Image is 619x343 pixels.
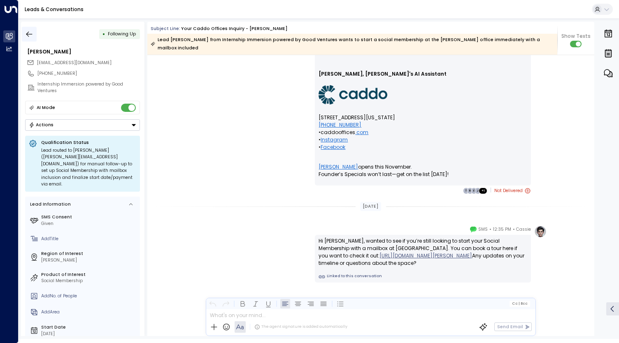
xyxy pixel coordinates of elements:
[41,220,137,227] div: Given
[319,70,447,77] b: [PERSON_NAME], [PERSON_NAME]'s AI Assistant
[319,237,527,267] div: Hi [PERSON_NAME], wanted to see if you’re still looking to start your Social Membership with a ma...
[41,309,137,315] div: AddArea
[221,299,230,308] button: Redo
[37,60,112,66] span: [EMAIL_ADDRESS][DOMAIN_NAME]
[41,331,137,337] div: [DATE]
[41,271,137,278] label: Product of Interest
[37,104,55,112] div: AI Mode
[494,187,531,195] span: Not Delivered
[208,299,218,308] button: Undo
[516,225,531,234] span: Cassie
[321,129,355,136] span: caddooffices
[41,236,137,242] div: AddTitle
[475,188,481,194] div: J
[319,121,361,129] a: [PHONE_NUMBER]
[319,273,527,280] a: Linked to this conversation
[360,202,381,211] div: [DATE]
[467,188,473,194] div: R
[510,301,530,306] button: Cc|Bcc
[41,139,136,146] p: Qualification Status
[561,32,591,40] span: Show Texts
[379,252,472,260] a: [URL][DOMAIN_NAME][PERSON_NAME]
[25,119,140,131] button: Actions
[463,188,470,194] div: T
[37,81,140,94] div: Internship Immersion powered by Good Ventures
[108,31,136,37] span: Following Up
[513,225,515,234] span: •
[41,324,137,331] label: Start Date
[29,122,54,128] div: Actions
[41,257,137,264] div: [PERSON_NAME]
[319,114,395,121] span: [STREET_ADDRESS][US_STATE]
[151,25,180,32] span: Subject Line:
[319,121,368,151] span: • • •
[41,293,137,299] div: AddNo. of People
[493,225,511,234] span: 12:35 PM
[41,278,137,284] div: Social Membership
[41,250,137,257] label: Region of Interest
[181,25,288,32] div: Your Caddo Offices Inquiry - [PERSON_NAME]
[512,301,528,306] span: Cc Bcc
[27,48,140,56] div: [PERSON_NAME]
[41,214,137,220] label: SMS Consent
[41,147,136,188] div: Lead routed to [PERSON_NAME] ([PERSON_NAME][EMAIL_ADDRESS][DOMAIN_NAME]) for manual follow-up to ...
[518,301,519,306] span: |
[151,36,554,52] div: Lead [PERSON_NAME] from Internship Immersion powered by Good Ventures wants to start a social mem...
[28,201,71,208] div: Lead Information
[37,70,140,77] div: [PHONE_NUMBER]
[102,28,105,39] div: •
[471,188,477,194] div: 6
[321,144,345,151] a: Facebook
[319,163,449,178] span: opens this November. Founder’s Specials won’t last—get on the list [DATE]!
[25,6,84,13] a: Leads & Conversations
[319,85,387,104] img: 1GY2AoYvIz2YfMPZjzXrt3P-YzHh6-am2cZA6h0ZhnGaFc3plIlOfL73s-jgFbkfD0Hg-558QPzDX_mAruAkktH9TCaampYKh...
[25,119,140,131] div: Button group with a nested menu
[534,225,547,238] img: profile-logo.png
[489,225,491,234] span: •
[321,129,368,136] a: caddooffices.com
[37,60,112,66] span: gt@goodventuresteam.com
[478,225,488,234] span: SMS
[254,324,347,330] div: The agent signature is added automatically
[319,163,358,171] a: [PERSON_NAME]
[321,136,348,144] a: Instagram
[479,188,488,194] div: + 1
